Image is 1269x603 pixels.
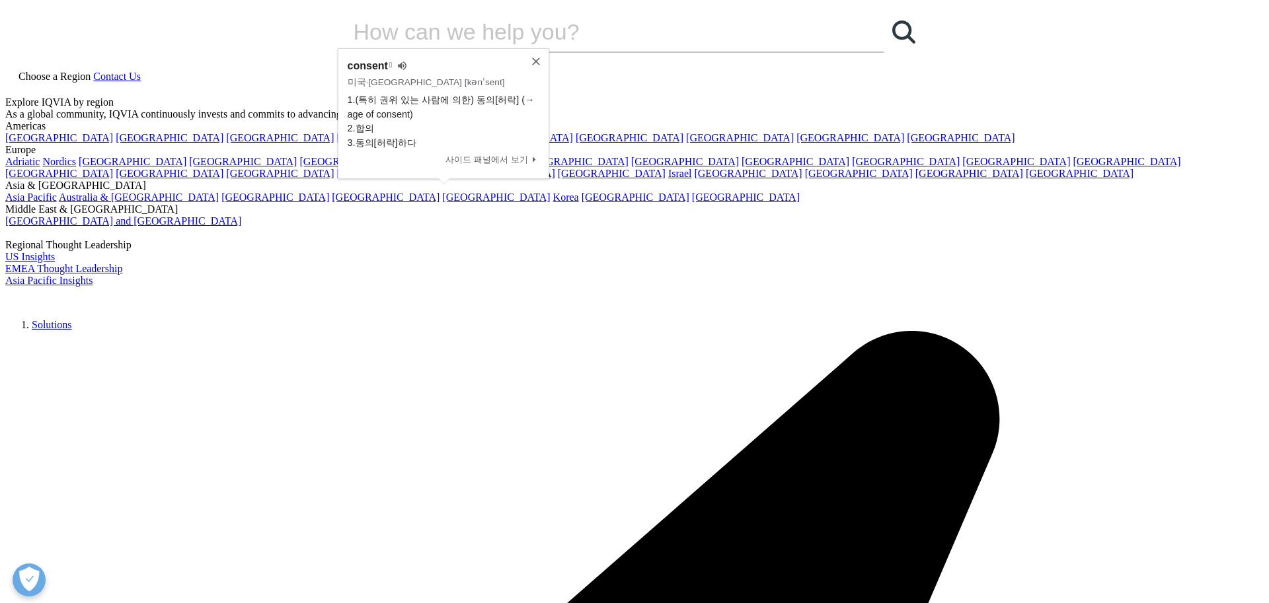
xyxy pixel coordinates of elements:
[336,132,572,143] a: [GEOGRAPHIC_DATA] and [GEOGRAPHIC_DATA]
[348,93,539,122] div: 1. (특히 권위 있는 사람에 의한) 동의[허락] (→age of consent)
[5,251,55,262] a: US Insights
[5,108,1264,120] div: As a global community, IQVIA continuously invests and commits to advancing human health.
[5,239,1264,251] div: Regional Thought Leadership
[5,168,113,179] a: [GEOGRAPHIC_DATA]
[5,132,113,143] a: [GEOGRAPHIC_DATA]
[915,168,1023,179] a: [GEOGRAPHIC_DATA]
[465,77,505,88] div: [ kənˈsent ]
[348,77,462,88] div: 미국∙[GEOGRAPHIC_DATA]
[892,20,915,44] svg: Search
[796,132,904,143] a: [GEOGRAPHIC_DATA]
[93,71,141,82] a: Contact Us
[5,275,93,286] a: Asia Pacific Insights
[19,71,91,82] span: Choose a Region
[116,132,223,143] a: [GEOGRAPHIC_DATA]
[5,263,122,274] a: EMEA Thought Leadership
[348,136,539,151] div: 3. 동의[허락]하다
[668,168,692,179] a: Israel
[631,156,739,167] a: [GEOGRAPHIC_DATA]
[1026,168,1134,179] a: [GEOGRAPHIC_DATA]
[5,120,1264,132] div: Americas
[5,156,40,167] a: Adriatic
[692,192,800,203] a: [GEOGRAPHIC_DATA]
[59,192,219,203] a: Australia & [GEOGRAPHIC_DATA]
[348,151,539,169] div: 사이드 패널에서 보기
[32,319,71,330] a: Solutions
[299,156,407,167] a: [GEOGRAPHIC_DATA]
[348,58,392,74] a: consent
[226,132,334,143] a: [GEOGRAPHIC_DATA]
[5,96,1264,108] div: Explore IQVIA by region
[5,192,57,203] a: Asia Pacific
[5,215,241,227] a: [GEOGRAPHIC_DATA] and [GEOGRAPHIC_DATA]
[558,168,666,179] a: [GEOGRAPHIC_DATA]
[5,144,1264,156] div: Europe
[226,168,334,179] a: [GEOGRAPHIC_DATA]
[5,180,1264,192] div: Asia & [GEOGRAPHIC_DATA]
[582,192,689,203] a: [GEOGRAPHIC_DATA]
[521,156,629,167] a: [GEOGRAPHIC_DATA]
[1073,156,1180,167] a: [GEOGRAPHIC_DATA]
[5,287,111,306] img: IQVIA Healthcare Information Technology and Pharma Clinical Research Company
[694,168,802,179] a: [GEOGRAPHIC_DATA]
[884,12,924,52] a: Search
[962,156,1070,167] a: [GEOGRAPHIC_DATA]
[576,132,683,143] a: [GEOGRAPHIC_DATA]
[42,156,76,167] a: Nordics
[189,156,297,167] a: [GEOGRAPHIC_DATA]
[13,563,46,596] button: 개방형 기본 설정
[553,192,579,203] a: Korea
[686,132,794,143] a: [GEOGRAPHIC_DATA]
[348,122,539,136] div: 2. 합의
[852,156,960,167] a: [GEOGRAPHIC_DATA]
[805,168,913,179] a: [GEOGRAPHIC_DATA]
[742,156,849,167] a: [GEOGRAPHIC_DATA]
[221,192,329,203] a: [GEOGRAPHIC_DATA]
[907,132,1015,143] a: [GEOGRAPHIC_DATA]
[5,203,1264,215] div: Middle East & [GEOGRAPHIC_DATA]
[442,192,550,203] a: [GEOGRAPHIC_DATA]
[332,192,440,203] a: [GEOGRAPHIC_DATA]
[79,156,186,167] a: [GEOGRAPHIC_DATA]
[336,168,444,179] a: [GEOGRAPHIC_DATA]
[116,168,223,179] a: [GEOGRAPHIC_DATA]
[346,12,847,52] input: Search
